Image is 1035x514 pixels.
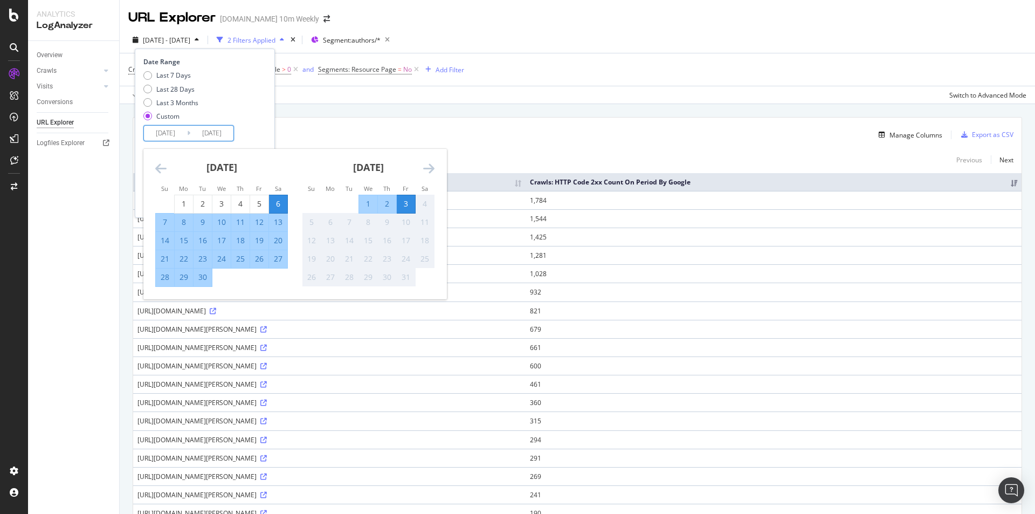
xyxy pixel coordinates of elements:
div: [URL][DOMAIN_NAME][PERSON_NAME] [137,398,521,407]
td: Not available. Thursday, October 9, 2025 [378,213,397,231]
td: Selected. Monday, September 22, 2025 [175,250,194,268]
div: 12 [302,235,321,246]
td: 241 [526,485,1022,504]
td: 679 [526,320,1022,338]
th: Crawls: HTTP Code 2xx Count On Period By Google: activate to sort column ascending [526,173,1022,191]
button: Export as CSV [957,126,1013,143]
div: 5 [250,198,268,209]
a: Overview [37,50,112,61]
div: 4 [231,198,250,209]
td: Selected. Wednesday, September 10, 2025 [212,213,231,231]
div: [URL][DOMAIN_NAME][PERSON_NAME] [137,251,521,260]
td: 461 [526,375,1022,393]
td: Not available. Wednesday, October 8, 2025 [359,213,378,231]
div: [URL][DOMAIN_NAME][PERSON_NAME] [137,361,521,371]
div: Last 28 Days [156,85,195,94]
div: 27 [321,272,340,283]
div: 30 [378,272,396,283]
div: 9 [194,217,212,228]
div: 20 [321,253,340,264]
td: Not available. Monday, October 13, 2025 [321,231,340,250]
div: 2 [194,198,212,209]
small: Mo [326,184,335,193]
a: Next [991,152,1013,168]
div: 3 [212,198,231,209]
td: Not available. Sunday, October 12, 2025 [302,231,321,250]
td: 1,784 [526,191,1022,209]
span: 0 [287,62,291,77]
div: 10 [212,217,231,228]
div: 1 [175,198,193,209]
a: Logfiles Explorer [37,138,112,149]
strong: [DATE] [206,161,237,174]
td: Selected. Monday, September 8, 2025 [175,213,194,231]
div: Crawls [37,65,57,77]
td: Selected. Saturday, September 13, 2025 [269,213,288,231]
div: 14 [340,235,358,246]
td: 269 [526,467,1022,485]
small: Su [308,184,315,193]
td: Selected. Sunday, September 28, 2025 [156,268,175,286]
td: Selected. Friday, September 12, 2025 [250,213,269,231]
td: Selected. Thursday, September 11, 2025 [231,213,250,231]
small: Sa [275,184,281,193]
td: 661 [526,338,1022,357]
div: 21 [156,253,174,264]
td: Not available. Wednesday, October 15, 2025 [359,231,378,250]
div: [URL][DOMAIN_NAME] [137,306,521,316]
div: Visits [37,81,53,92]
small: Su [161,184,168,193]
div: URL Explorer [128,9,216,27]
div: 22 [359,253,377,264]
div: 17 [212,235,231,246]
div: 24 [397,253,415,264]
td: Not available. Monday, October 27, 2025 [321,268,340,286]
div: 3 [397,198,415,209]
div: 18 [416,235,434,246]
div: Switch to Advanced Mode [949,91,1026,100]
td: Not available. Saturday, October 18, 2025 [416,231,434,250]
button: [DATE] - [DATE] [128,31,203,49]
td: Selected. Thursday, October 2, 2025 [378,195,397,213]
div: Last 28 Days [143,85,198,94]
div: 1 [359,198,377,209]
td: 1,028 [526,264,1022,283]
td: 1,425 [526,228,1022,246]
span: > [282,65,286,74]
td: 294 [526,430,1022,449]
div: Analytics [37,9,111,19]
div: 31 [397,272,415,283]
div: 7 [156,217,174,228]
td: Not available. Wednesday, October 29, 2025 [359,268,378,286]
td: Selected. Tuesday, September 16, 2025 [194,231,212,250]
div: Custom [156,112,180,121]
td: Selected. Wednesday, September 17, 2025 [212,231,231,250]
div: 23 [194,253,212,264]
div: 20 [269,235,287,246]
div: 11 [231,217,250,228]
div: 19 [302,253,321,264]
a: Conversions [37,97,112,108]
a: Visits [37,81,101,92]
td: Not available. Friday, October 17, 2025 [397,231,416,250]
td: Selected. Friday, September 19, 2025 [250,231,269,250]
td: 315 [526,412,1022,430]
div: Calendar [143,149,446,299]
td: Not available. Sunday, October 19, 2025 [302,250,321,268]
td: 291 [526,449,1022,467]
td: Selected. Monday, September 29, 2025 [175,268,194,286]
td: Not available. Tuesday, October 21, 2025 [340,250,359,268]
td: Not available. Friday, October 31, 2025 [397,268,416,286]
div: 26 [250,253,268,264]
td: Selected. Monday, September 15, 2025 [175,231,194,250]
small: Fr [403,184,409,193]
td: Selected. Tuesday, September 23, 2025 [194,250,212,268]
th: Full URL: activate to sort column ascending [133,173,526,191]
td: Not available. Wednesday, October 22, 2025 [359,250,378,268]
div: 27 [269,253,287,264]
td: Choose Tuesday, September 2, 2025 as your check-in date. It’s available. [194,195,212,213]
td: Not available. Tuesday, October 28, 2025 [340,268,359,286]
td: Not available. Thursday, October 23, 2025 [378,250,397,268]
td: 360 [526,393,1022,412]
td: Selected. Friday, September 26, 2025 [250,250,269,268]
